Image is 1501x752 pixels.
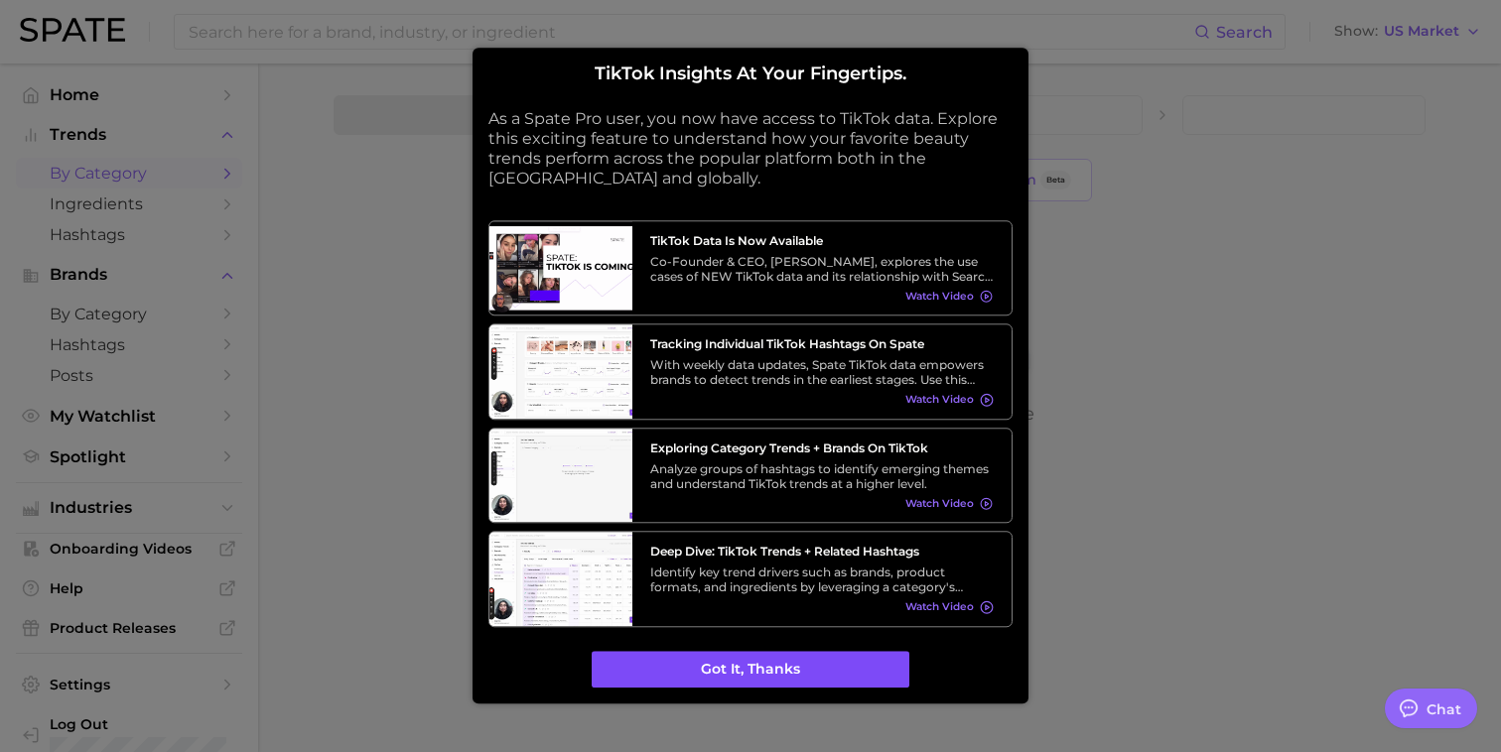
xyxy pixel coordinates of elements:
h3: Deep Dive: TikTok Trends + Related Hashtags [650,544,994,559]
a: Deep Dive: TikTok Trends + Related HashtagsIdentify key trend drivers such as brands, product for... [488,531,1013,627]
a: Exploring Category Trends + Brands on TikTokAnalyze groups of hashtags to identify emerging theme... [488,428,1013,524]
span: Watch Video [905,497,974,510]
h3: Tracking Individual TikTok Hashtags on Spate [650,336,994,351]
span: Watch Video [905,394,974,407]
h3: TikTok data is now available [650,233,994,248]
span: Watch Video [905,290,974,303]
a: Tracking Individual TikTok Hashtags on SpateWith weekly data updates, Spate TikTok data empowers ... [488,323,1013,420]
h3: Exploring Category Trends + Brands on TikTok [650,440,994,455]
p: As a Spate Pro user, you now have access to TikTok data. Explore this exciting feature to underst... [488,109,1013,188]
h2: TikTok insights at your fingertips. [488,63,1013,85]
div: Analyze groups of hashtags to identify emerging themes and understand TikTok trends at a higher l... [650,461,994,491]
span: Watch Video [905,601,974,614]
div: With weekly data updates, Spate TikTok data empowers brands to detect trends in the earliest stag... [650,357,994,387]
button: Got it, thanks [592,651,909,689]
a: TikTok data is now availableCo-Founder & CEO, [PERSON_NAME], explores the use cases of NEW TikTok... [488,220,1013,316]
div: Identify key trend drivers such as brands, product formats, and ingredients by leveraging a categ... [650,564,994,594]
div: Co-Founder & CEO, [PERSON_NAME], explores the use cases of NEW TikTok data and its relationship w... [650,254,994,284]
